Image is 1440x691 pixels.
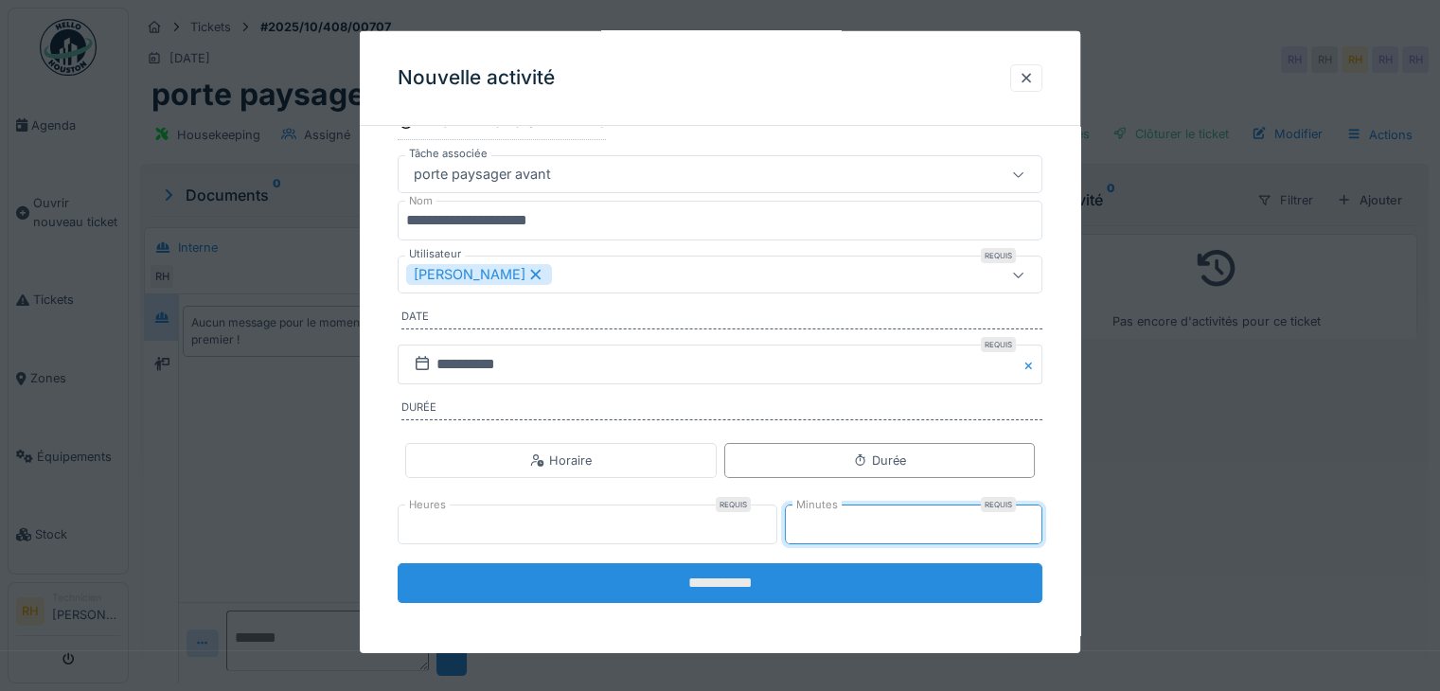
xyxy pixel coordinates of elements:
label: Utilisateur [405,246,465,262]
div: porte paysager avant [406,164,559,185]
label: Tâche associée [405,146,491,162]
div: Informations générales [398,108,606,140]
label: Nom [405,193,436,209]
div: Durée [853,452,906,470]
label: Heures [405,497,450,513]
label: Date [401,309,1042,329]
div: Requis [981,337,1016,352]
div: Horaire [530,452,592,470]
div: [PERSON_NAME] [406,264,552,285]
div: Requis [981,497,1016,512]
button: Close [1022,345,1042,384]
div: Requis [981,248,1016,263]
h3: Nouvelle activité [398,66,555,90]
label: Durée [401,399,1042,420]
div: Requis [716,497,751,512]
label: Minutes [792,497,842,513]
